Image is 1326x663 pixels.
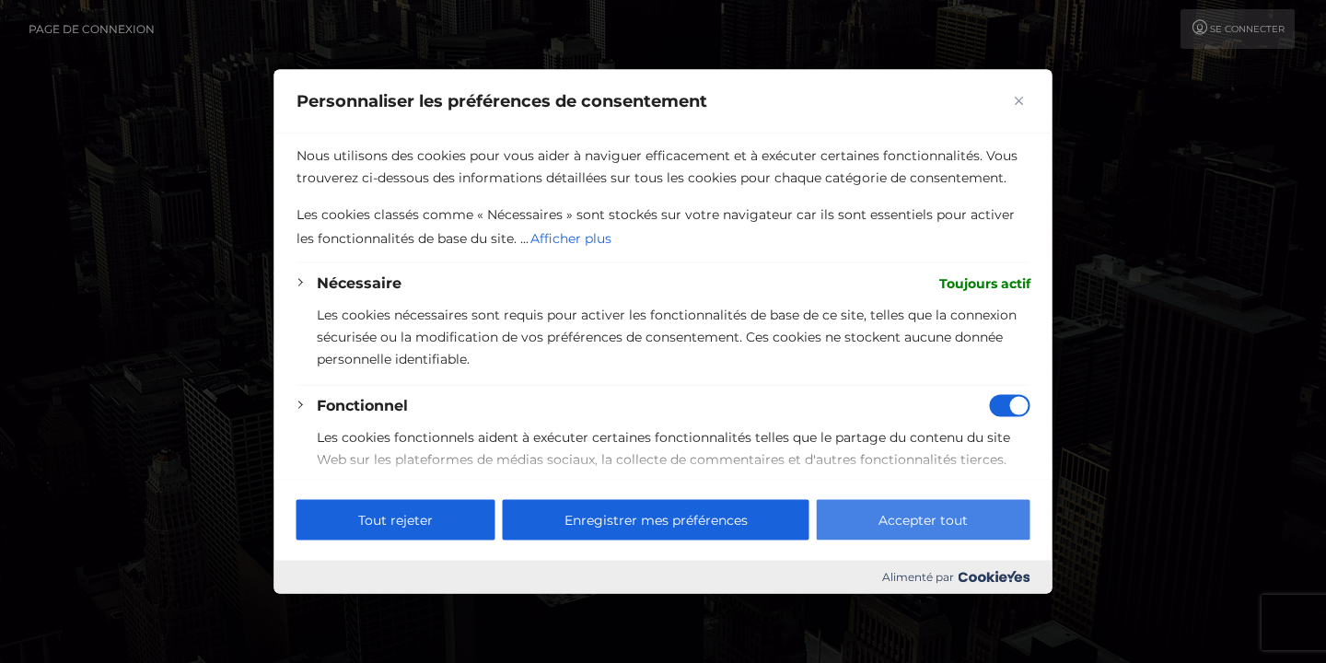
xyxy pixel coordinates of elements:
[317,307,1017,367] font: Les cookies nécessaires sont requis pour activer les fonctionnalités de base de ce site, telles q...
[817,499,1030,540] button: Accepter tout
[297,499,495,540] button: Tout rejeter
[317,395,408,417] button: Fonctionnel
[297,147,1018,186] font: Nous utilisons des cookies pour vous aider à naviguer efficacement et à exécuter certaines foncti...
[882,569,954,583] font: Alimenté par
[878,511,968,528] font: Accepter tout
[317,274,401,292] font: Nécessaire
[358,511,433,528] font: Tout rejeter
[529,226,613,251] button: Afficher plus
[939,275,1030,292] font: Toujours actif
[502,499,809,540] button: Enregistrer mes préférences
[297,91,707,111] font: Personnaliser les préférences de consentement
[959,571,1030,583] img: Logo Cookieyes
[274,70,1053,594] div: Personnaliser les préférences de consentement
[317,397,408,414] font: Fonctionnel
[317,273,401,295] button: Nécessaire
[530,230,611,247] font: Afficher plus
[990,395,1030,417] input: Disable Functional
[1015,97,1024,106] img: Fermer
[317,429,1010,468] font: Les cookies fonctionnels aident à exécuter certaines fonctionnalités telles que le partage du con...
[1008,90,1030,112] button: Fermer
[297,206,1015,247] font: Les cookies classés comme « Nécessaires » sont stockés sur votre navigateur car ils sont essentie...
[564,511,748,528] font: Enregistrer mes préférences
